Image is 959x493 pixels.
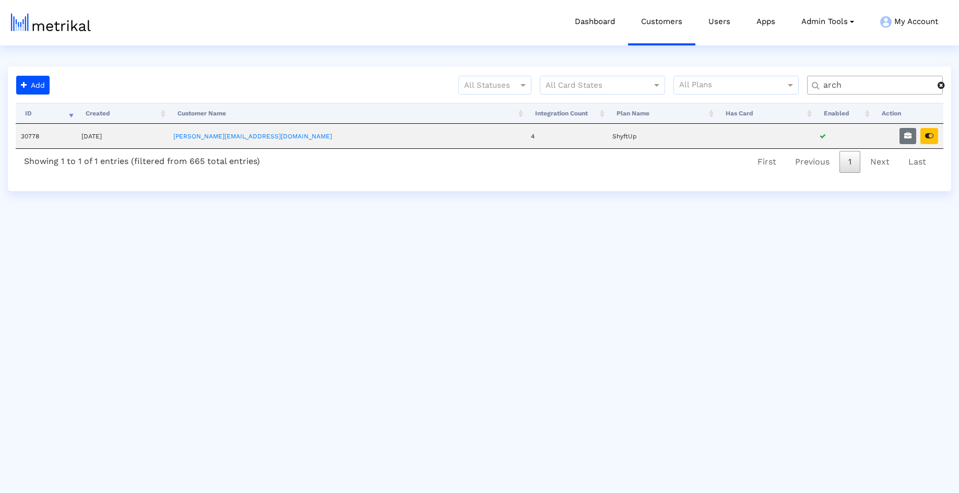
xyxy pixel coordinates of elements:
[76,124,168,148] td: [DATE]
[173,133,332,140] a: [PERSON_NAME][EMAIL_ADDRESS][DOMAIN_NAME]
[526,124,607,148] td: 4
[607,103,716,124] th: Plan Name: activate to sort column ascending
[76,103,168,124] th: Created: activate to sort column ascending
[679,79,787,92] input: All Plans
[816,80,938,91] input: Customer Name
[716,103,814,124] th: Has Card: activate to sort column ascending
[872,103,943,124] th: Action
[786,151,838,173] a: Previous
[749,151,785,173] a: First
[899,151,935,173] a: Last
[16,103,76,124] th: ID: activate to sort column ascending
[526,103,607,124] th: Integration Count: activate to sort column ascending
[16,124,76,148] td: 30778
[11,14,91,31] img: metrical-logo-light.png
[814,103,872,124] th: Enabled: activate to sort column ascending
[839,151,860,173] a: 1
[880,16,892,28] img: my-account-menu-icon.png
[607,124,716,148] td: ShyftUp
[16,76,50,95] button: Add
[168,103,526,124] th: Customer Name: activate to sort column ascending
[546,79,641,92] input: All Card States
[16,149,268,170] div: Showing 1 to 1 of 1 entries (filtered from 665 total entries)
[861,151,898,173] a: Next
